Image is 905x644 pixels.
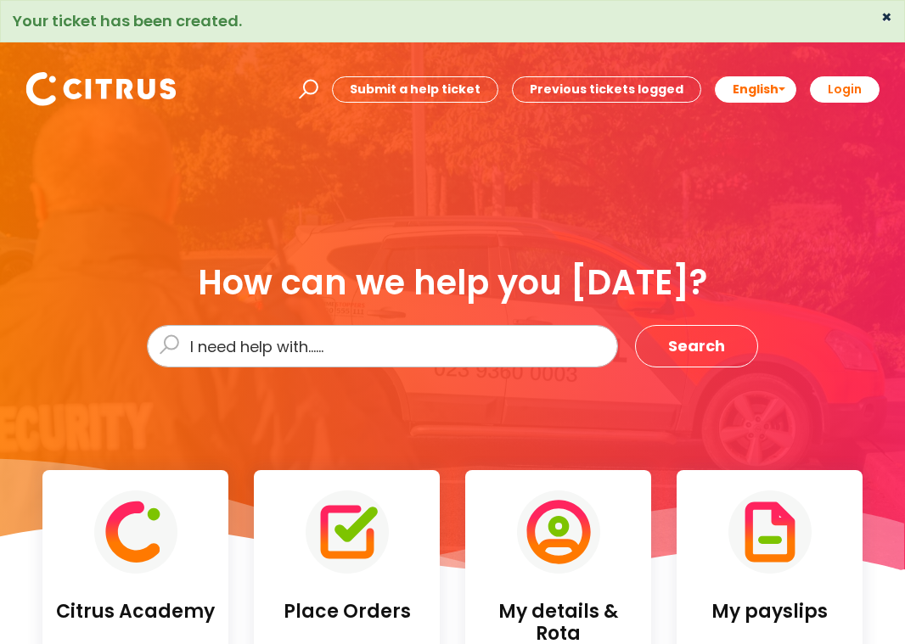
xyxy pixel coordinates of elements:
[828,81,862,98] b: Login
[668,333,725,360] span: Search
[267,601,426,623] h4: Place Orders
[635,325,758,367] button: Search
[690,601,849,623] h4: My payslips
[512,76,701,103] a: Previous tickets logged
[56,601,215,623] h4: Citrus Academy
[810,76,880,103] a: Login
[733,81,779,98] span: English
[881,9,892,25] button: ×
[147,325,618,367] input: I need help with......
[147,264,758,301] div: How can we help you [DATE]?
[332,76,498,103] a: Submit a help ticket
